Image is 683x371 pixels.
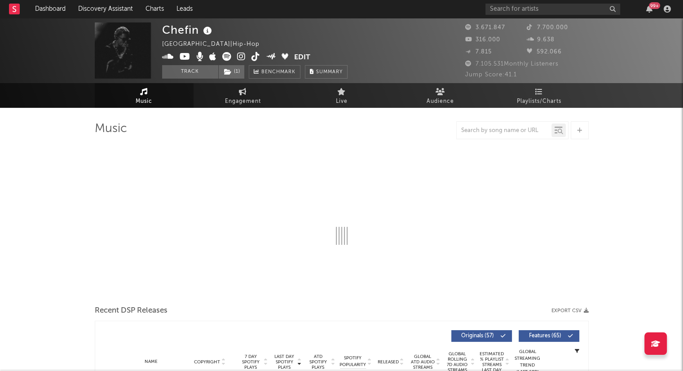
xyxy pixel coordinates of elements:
span: 3.671.847 [465,25,505,31]
button: Features(65) [519,330,579,342]
div: Chefin [162,22,214,37]
span: 7.815 [465,49,492,55]
span: 7.105.531 Monthly Listeners [465,61,559,67]
span: Benchmark [261,67,295,78]
button: Summary [305,65,348,79]
span: 9.638 [527,37,555,43]
button: Originals(57) [451,330,512,342]
span: Released [378,359,399,365]
span: Last Day Spotify Plays [273,354,296,370]
span: ATD Spotify Plays [306,354,330,370]
span: Copyright [194,359,220,365]
a: Playlists/Charts [490,83,589,108]
a: Benchmark [249,65,300,79]
a: Live [292,83,391,108]
span: Jump Score: 41.1 [465,72,517,78]
div: 99 + [649,2,660,9]
span: Live [336,96,348,107]
button: Export CSV [551,308,589,314]
span: 592.066 [527,49,562,55]
span: Music [136,96,152,107]
button: (1) [219,65,244,79]
button: Track [162,65,218,79]
span: 316.000 [465,37,500,43]
a: Engagement [194,83,292,108]
span: Recent DSP Releases [95,305,167,316]
input: Search for artists [485,4,620,15]
span: ( 1 ) [218,65,245,79]
span: Originals ( 57 ) [457,333,498,339]
input: Search by song name or URL [457,127,551,134]
span: Features ( 65 ) [524,333,566,339]
span: Spotify Popularity [339,355,366,368]
a: Music [95,83,194,108]
button: 99+ [646,5,652,13]
div: Name [122,358,181,365]
span: Playlists/Charts [517,96,561,107]
div: [GEOGRAPHIC_DATA] | Hip-Hop [162,39,270,50]
span: Engagement [225,96,261,107]
span: 7.700.000 [527,25,568,31]
span: 7 Day Spotify Plays [239,354,263,370]
span: Audience [427,96,454,107]
span: Summary [316,70,343,75]
a: Audience [391,83,490,108]
span: Global ATD Audio Streams [410,354,435,370]
button: Edit [294,52,310,63]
